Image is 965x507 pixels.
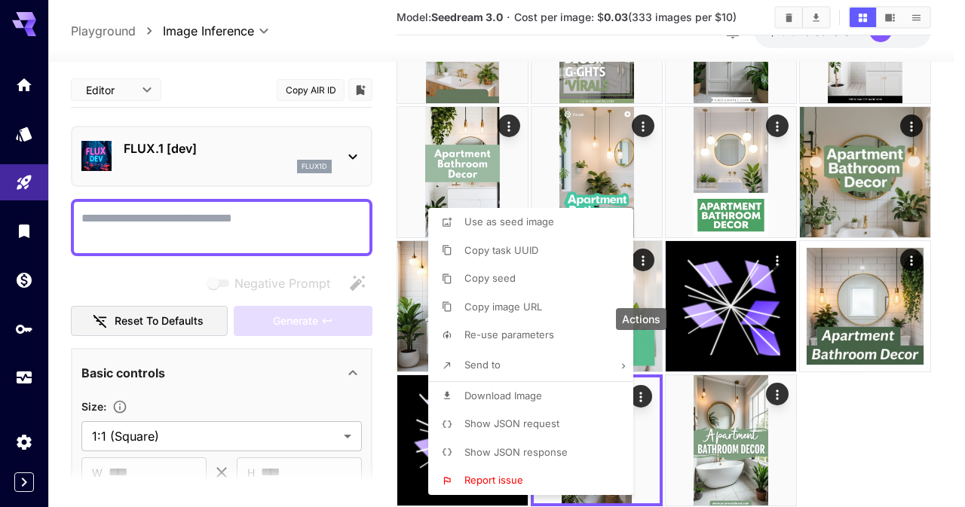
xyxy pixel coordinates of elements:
span: Use as seed image [464,215,554,228]
span: Copy image URL [464,301,542,313]
span: Copy seed [464,272,516,284]
span: Copy task UUID [464,244,538,256]
span: Show JSON response [464,446,568,458]
span: Show JSON request [464,417,559,429]
span: Re-use parameters [464,328,554,341]
span: Send to [464,359,501,371]
div: Actions [616,308,666,330]
span: Download Image [464,389,542,402]
span: Report issue [464,474,523,486]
